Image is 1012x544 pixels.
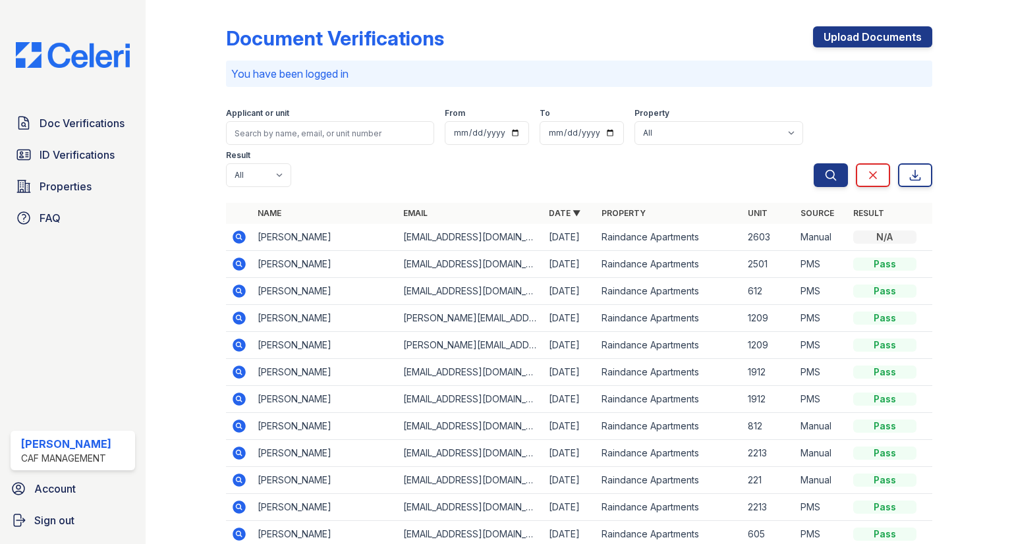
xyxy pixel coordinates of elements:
div: Pass [853,312,916,325]
td: 221 [743,467,795,494]
td: 2501 [743,251,795,278]
td: Raindance Apartments [596,467,742,494]
span: ID Verifications [40,147,115,163]
div: Pass [853,393,916,406]
td: [PERSON_NAME][EMAIL_ADDRESS][PERSON_NAME][PERSON_NAME][DOMAIN_NAME] [398,332,544,359]
td: PMS [795,251,848,278]
div: Pass [853,258,916,271]
td: [DATE] [544,467,596,494]
a: Name [258,208,281,218]
div: Pass [853,366,916,379]
td: Raindance Apartments [596,332,742,359]
span: FAQ [40,210,61,226]
a: Result [853,208,884,218]
td: PMS [795,332,848,359]
td: Raindance Apartments [596,386,742,413]
a: Account [5,476,140,502]
td: PMS [795,278,848,305]
td: PMS [795,359,848,386]
td: PMS [795,494,848,521]
td: PMS [795,305,848,332]
label: Result [226,150,250,161]
td: [EMAIL_ADDRESS][DOMAIN_NAME] [398,251,544,278]
div: CAF Management [21,452,111,465]
td: Raindance Apartments [596,278,742,305]
label: From [445,108,465,119]
td: 2213 [743,494,795,521]
a: Properties [11,173,135,200]
a: Property [602,208,646,218]
td: [EMAIL_ADDRESS][DOMAIN_NAME] [398,224,544,251]
label: To [540,108,550,119]
input: Search by name, email, or unit number [226,121,434,145]
label: Property [634,108,669,119]
td: [PERSON_NAME][EMAIL_ADDRESS][PERSON_NAME][DOMAIN_NAME] [398,305,544,332]
td: Raindance Apartments [596,359,742,386]
p: You have been logged in [231,66,927,82]
td: [PERSON_NAME] [252,332,398,359]
label: Applicant or unit [226,108,289,119]
td: Manual [795,467,848,494]
td: [PERSON_NAME] [252,440,398,467]
td: [PERSON_NAME] [252,494,398,521]
div: N/A [853,231,916,244]
td: [PERSON_NAME] [252,386,398,413]
td: [DATE] [544,494,596,521]
td: 612 [743,278,795,305]
td: 1209 [743,305,795,332]
span: Sign out [34,512,74,528]
td: [DATE] [544,305,596,332]
td: Raindance Apartments [596,413,742,440]
div: Pass [853,285,916,298]
td: [DATE] [544,386,596,413]
button: Sign out [5,507,140,533]
a: FAQ [11,205,135,231]
a: Doc Verifications [11,110,135,136]
td: [EMAIL_ADDRESS][DOMAIN_NAME] [398,494,544,521]
td: [DATE] [544,224,596,251]
td: [DATE] [544,440,596,467]
td: Raindance Apartments [596,440,742,467]
td: [DATE] [544,413,596,440]
td: [PERSON_NAME] [252,224,398,251]
td: 2213 [743,440,795,467]
td: 812 [743,413,795,440]
td: Manual [795,413,848,440]
td: 1912 [743,359,795,386]
td: [DATE] [544,332,596,359]
a: Email [403,208,428,218]
td: Manual [795,440,848,467]
td: [DATE] [544,359,596,386]
span: Account [34,481,76,497]
td: [PERSON_NAME] [252,278,398,305]
div: Document Verifications [226,26,444,50]
td: [EMAIL_ADDRESS][DOMAIN_NAME] [398,440,544,467]
td: Raindance Apartments [596,305,742,332]
td: Raindance Apartments [596,224,742,251]
td: Manual [795,224,848,251]
td: [PERSON_NAME] [252,413,398,440]
span: Doc Verifications [40,115,125,131]
td: PMS [795,386,848,413]
div: [PERSON_NAME] [21,436,111,452]
a: ID Verifications [11,142,135,168]
td: [EMAIL_ADDRESS][DOMAIN_NAME] [398,467,544,494]
td: [PERSON_NAME] [252,251,398,278]
td: 1209 [743,332,795,359]
div: Pass [853,528,916,541]
td: [EMAIL_ADDRESS][DOMAIN_NAME] [398,278,544,305]
div: Pass [853,501,916,514]
a: Unit [748,208,768,218]
td: 2603 [743,224,795,251]
div: Pass [853,420,916,433]
td: [EMAIL_ADDRESS][DOMAIN_NAME] [398,386,544,413]
td: 1912 [743,386,795,413]
a: Date ▼ [549,208,580,218]
td: Raindance Apartments [596,251,742,278]
td: [DATE] [544,278,596,305]
a: Source [801,208,834,218]
div: Pass [853,474,916,487]
td: [PERSON_NAME] [252,467,398,494]
td: [EMAIL_ADDRESS][DOMAIN_NAME] [398,359,544,386]
img: CE_Logo_Blue-a8612792a0a2168367f1c8372b55b34899dd931a85d93a1a3d3e32e68fde9ad4.png [5,42,140,68]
